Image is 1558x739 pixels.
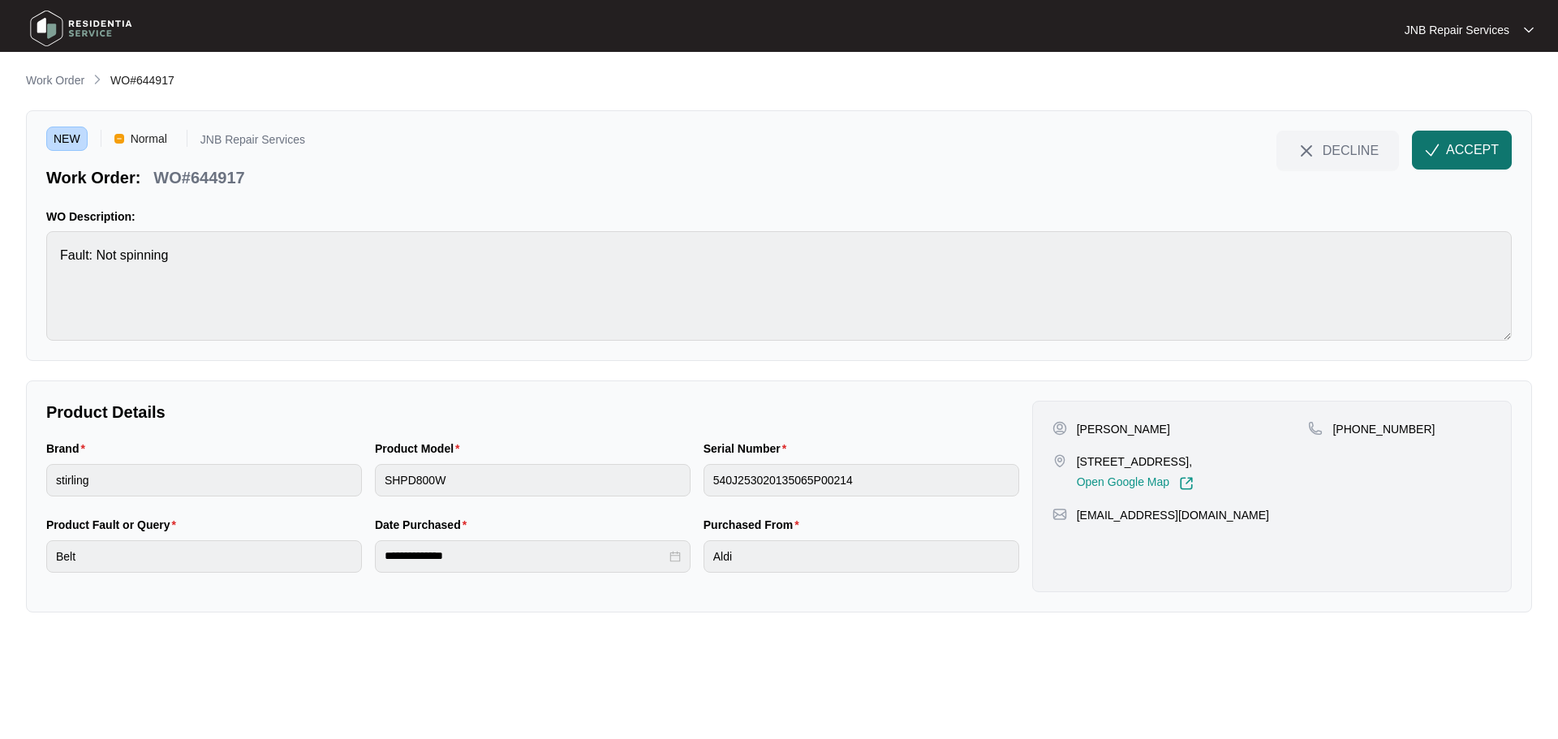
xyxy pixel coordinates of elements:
input: Brand [46,464,362,496]
p: Work Order: [46,166,140,189]
span: NEW [46,127,88,151]
img: chevron-right [91,73,104,86]
span: Normal [124,127,174,151]
p: JNB Repair Services [1405,22,1509,38]
p: WO Description: [46,208,1512,225]
p: [EMAIL_ADDRESS][DOMAIN_NAME] [1077,507,1269,523]
img: user-pin [1052,421,1067,436]
p: Work Order [26,72,84,88]
label: Purchased From [704,517,806,533]
input: Product Fault or Query [46,540,362,573]
label: Product Model [375,440,467,457]
p: [STREET_ADDRESS], [1077,453,1194,470]
p: Product Details [46,401,1019,423]
input: Product Model [375,464,691,496]
img: map-pin [1052,507,1067,522]
img: map-pin [1052,453,1067,468]
a: Open Google Map [1077,476,1194,491]
img: close-Icon [1297,141,1316,161]
span: ACCEPT [1446,140,1499,160]
label: Date Purchased [375,517,473,533]
input: Purchased From [704,540,1019,573]
span: WO#644917 [110,74,174,87]
p: [PERSON_NAME] [1077,421,1170,437]
label: Product Fault or Query [46,517,183,533]
p: [PHONE_NUMBER] [1332,421,1435,437]
button: check-IconACCEPT [1412,131,1512,170]
p: JNB Repair Services [200,134,305,151]
span: DECLINE [1323,141,1379,159]
img: dropdown arrow [1524,26,1534,34]
textarea: Fault: Not spinning [46,231,1512,341]
img: residentia service logo [24,4,138,53]
label: Serial Number [704,440,793,457]
input: Date Purchased [385,548,666,565]
input: Serial Number [704,464,1019,496]
p: WO#644917 [153,166,244,189]
img: Link-External [1179,476,1194,491]
a: Work Order [23,72,88,90]
img: map-pin [1308,421,1323,436]
label: Brand [46,440,92,457]
img: Vercel Logo [114,134,124,144]
img: check-Icon [1425,143,1440,157]
button: close-IconDECLINE [1276,131,1399,170]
